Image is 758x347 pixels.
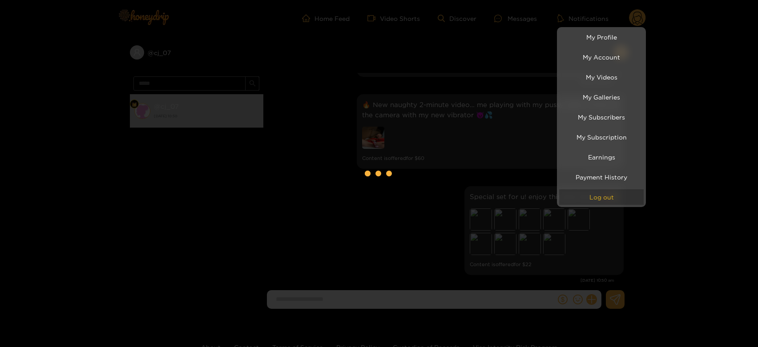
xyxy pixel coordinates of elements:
[559,169,644,185] a: Payment History
[559,29,644,45] a: My Profile
[559,69,644,85] a: My Videos
[559,49,644,65] a: My Account
[559,189,644,205] button: Log out
[559,129,644,145] a: My Subscription
[559,149,644,165] a: Earnings
[559,89,644,105] a: My Galleries
[559,109,644,125] a: My Subscribers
